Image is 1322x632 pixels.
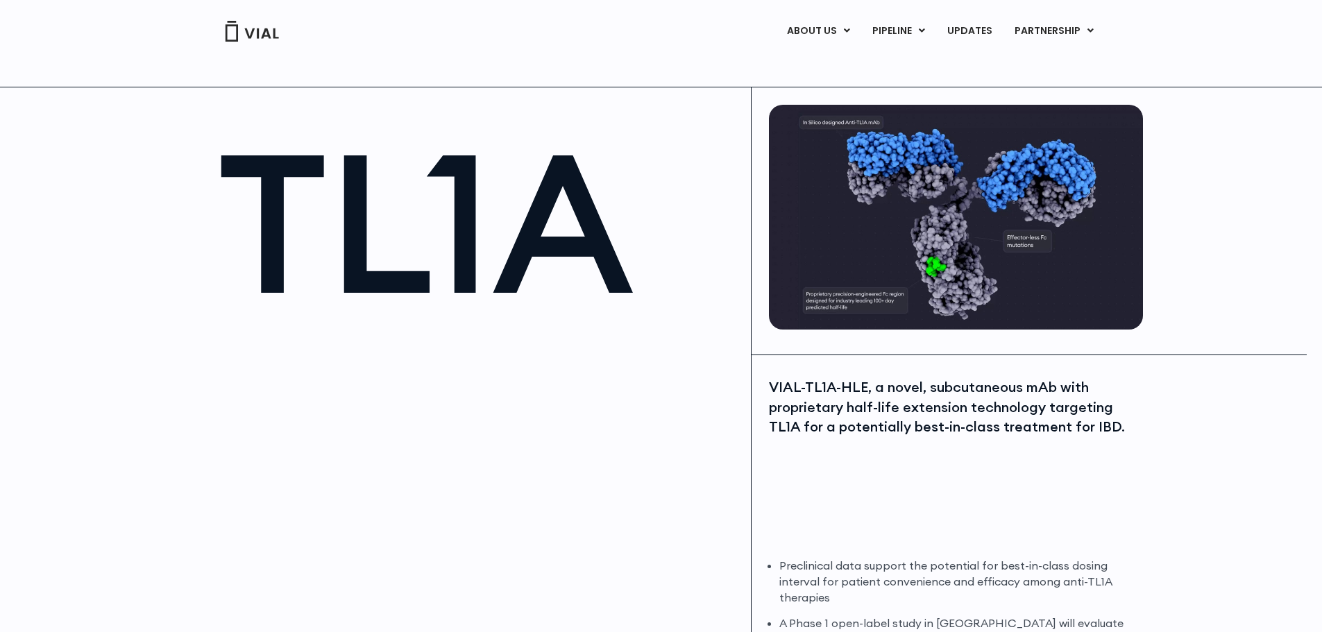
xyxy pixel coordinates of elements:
[769,105,1143,330] img: TL1A antibody diagram.
[936,19,1003,43] a: UPDATES
[779,558,1139,606] li: Preclinical data support the potential for best-in-class dosing interval for patient convenience ...
[1003,19,1105,43] a: PARTNERSHIPMenu Toggle
[861,19,935,43] a: PIPELINEMenu Toggle
[218,126,738,319] h1: TL1A
[769,377,1139,437] div: VIAL-TL1A-HLE, a novel, subcutaneous mAb with proprietary half-life extension technology targetin...
[224,21,280,42] img: Vial Logo
[776,19,861,43] a: ABOUT USMenu Toggle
